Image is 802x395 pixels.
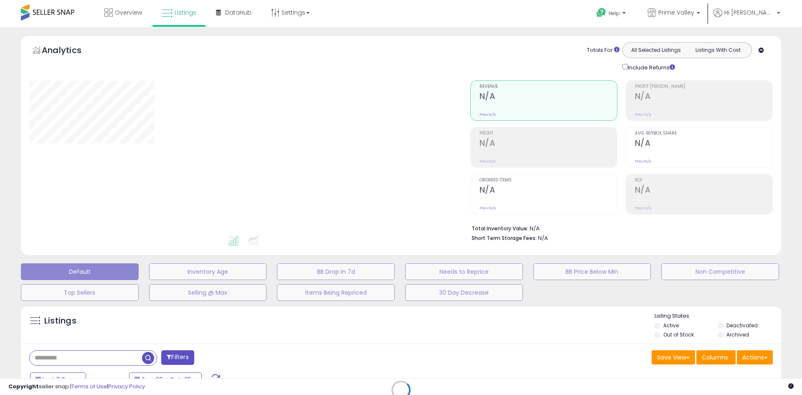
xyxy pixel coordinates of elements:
h2: N/A [480,185,617,196]
span: Ordered Items [480,178,617,183]
small: Prev: N/A [635,206,651,211]
span: Profit [480,131,617,136]
span: Revenue [480,84,617,89]
li: N/A [472,223,766,233]
h2: N/A [480,138,617,150]
b: Total Inventory Value: [472,225,528,232]
button: Non Competitive [661,263,779,280]
button: 30 Day Decrease [405,284,523,301]
h2: N/A [635,185,772,196]
a: Help [590,1,634,27]
button: All Selected Listings [625,45,687,56]
h2: N/A [635,92,772,103]
span: DataHub [225,8,251,17]
span: Profit [PERSON_NAME] [635,84,772,89]
b: Short Term Storage Fees: [472,234,537,242]
button: Default [21,263,139,280]
span: Avg. Buybox Share [635,131,772,136]
div: seller snap | | [8,383,145,391]
small: Prev: N/A [635,112,651,117]
button: Inventory Age [149,263,267,280]
div: Totals For [587,46,619,54]
i: Get Help [596,8,607,18]
button: BB Drop in 7d [277,263,395,280]
button: Listings With Cost [687,45,749,56]
h2: N/A [480,92,617,103]
span: N/A [538,234,548,242]
button: Selling @ Max [149,284,267,301]
span: Overview [115,8,142,17]
button: Needs to Reprice [405,263,523,280]
span: Help [609,10,620,17]
strong: Copyright [8,382,39,390]
span: Listings [175,8,196,17]
span: Hi [PERSON_NAME] [724,8,774,17]
div: Include Returns [616,62,685,72]
small: Prev: N/A [480,159,496,164]
small: Prev: N/A [480,112,496,117]
button: Items Being Repriced [277,284,395,301]
a: Hi [PERSON_NAME] [713,8,780,27]
h2: N/A [635,138,772,150]
small: Prev: N/A [635,159,651,164]
button: BB Price Below Min [533,263,651,280]
span: ROI [635,178,772,183]
span: Prime Valley [658,8,694,17]
small: Prev: N/A [480,206,496,211]
h5: Analytics [42,44,98,58]
button: Top Sellers [21,284,139,301]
